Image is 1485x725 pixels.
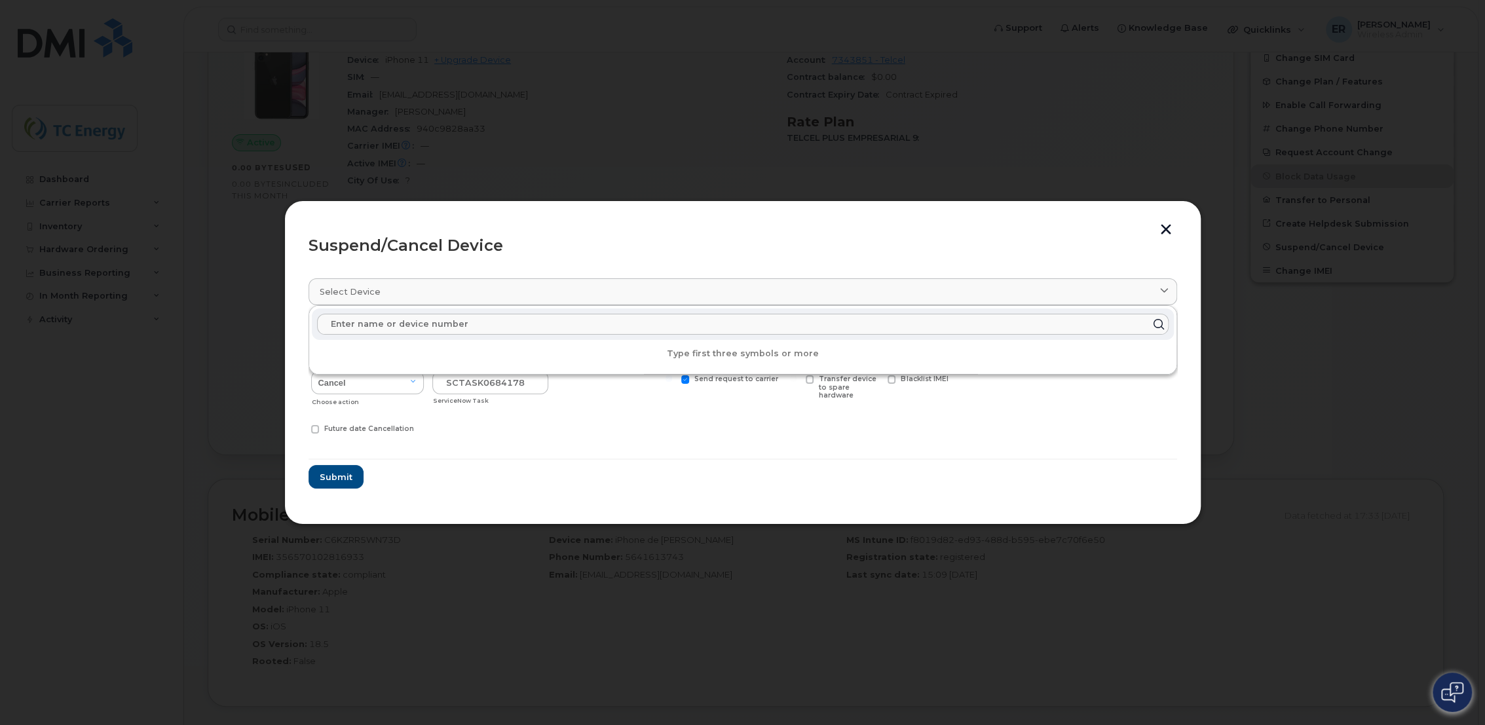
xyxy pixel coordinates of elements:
span: Transfer device to spare hardware [819,375,876,400]
input: Send request to carrier [666,375,672,382]
input: Blacklist IMEI [872,375,878,382]
span: Select device [320,286,381,298]
span: Send request to carrier [694,375,778,383]
div: Choose action [312,392,423,407]
input: Enter name or device number [317,314,1169,335]
input: Transfer device to spare hardware [790,375,797,382]
button: Submit [309,465,364,489]
input: ServiceNow Task [432,371,548,394]
span: Submit [320,471,352,483]
div: Suspend/Cancel Device [309,238,1177,253]
p: Type first three symbols or more [312,348,1174,359]
a: Select device [309,278,1177,305]
img: Open chat [1441,682,1463,703]
span: Blacklist IMEI [901,375,948,383]
div: ServiceNow Task [433,396,548,406]
span: Future date Cancellation [324,424,414,433]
